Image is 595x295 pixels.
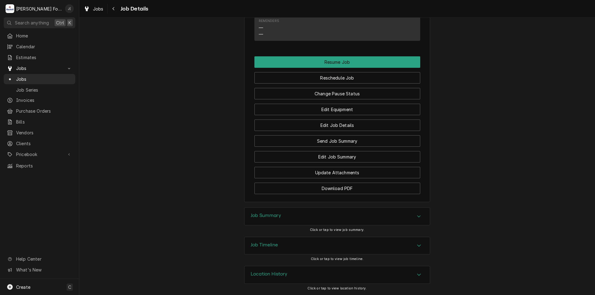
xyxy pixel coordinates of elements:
div: Job Summary [244,207,430,225]
h3: Location History [251,271,288,277]
div: Button Group Row [254,147,420,163]
a: Go to Help Center [4,254,75,264]
div: Jeff Debigare (109)'s Avatar [65,4,74,13]
a: Jobs [4,74,75,84]
span: Help Center [16,256,72,262]
button: Edit Equipment [254,104,420,115]
h3: Job Summary [251,213,281,219]
a: Go to Jobs [4,63,75,73]
span: Jobs [93,6,104,12]
button: Reschedule Job [254,72,420,84]
a: Invoices [4,95,75,105]
div: Accordion Header [245,237,430,254]
span: Purchase Orders [16,108,72,114]
span: What's New [16,267,72,273]
button: Navigate back [109,4,119,14]
div: Job Timeline [244,237,430,255]
a: Estimates [4,52,75,63]
a: Go to Pricebook [4,149,75,159]
button: Accordion Details Expand Trigger [245,208,430,225]
a: Vendors [4,128,75,138]
div: Button Group Row [254,131,420,147]
div: Button Group Row [254,178,420,194]
span: Click or tap to view job summary. [310,228,364,232]
button: Search anythingCtrlK [4,17,75,28]
button: Change Pause Status [254,88,420,99]
button: Resume Job [254,56,420,68]
span: Search anything [15,20,49,26]
div: Button Group Row [254,84,420,99]
div: M [6,4,14,13]
span: Create [16,284,30,290]
span: Click or tap to view job timeline. [311,257,364,261]
div: Marshall Food Equipment Service's Avatar [6,4,14,13]
span: Click or tap to view location history. [307,286,367,290]
span: Estimates [16,54,72,61]
div: Button Group Row [254,163,420,178]
span: Pricebook [16,151,63,158]
a: Calendar [4,41,75,52]
span: K [68,20,71,26]
div: Button Group Row [254,115,420,131]
a: Home [4,31,75,41]
button: Update Attachments [254,167,420,178]
div: [PERSON_NAME] Food Equipment Service [16,6,62,12]
a: Jobs [81,4,106,14]
span: Job Details [119,5,148,13]
span: Home [16,33,72,39]
span: Ctrl [56,20,64,26]
a: Job Series [4,85,75,95]
div: Reminders [259,19,279,24]
span: Jobs [16,65,63,72]
div: Button Group Row [254,99,420,115]
div: Accordion Header [245,266,430,284]
span: Job Series [16,87,72,93]
button: Send Job Summary [254,135,420,147]
button: Accordion Details Expand Trigger [245,266,430,284]
a: Clients [4,138,75,149]
h3: Job Timeline [251,242,278,248]
button: Edit Job Details [254,119,420,131]
div: J( [65,4,74,13]
div: — [259,31,263,37]
a: Bills [4,117,75,127]
div: Button Group Row [254,56,420,68]
span: Calendar [16,43,72,50]
span: Vendors [16,129,72,136]
div: Location History [244,266,430,284]
button: Download PDF [254,183,420,194]
span: Clients [16,140,72,147]
span: Bills [16,119,72,125]
div: Button Group Row [254,68,420,84]
a: Reports [4,161,75,171]
div: Button Group [254,56,420,194]
button: Accordion Details Expand Trigger [245,237,430,254]
div: — [259,24,263,31]
button: Edit Job Summary [254,151,420,163]
a: Purchase Orders [4,106,75,116]
div: Reminders [259,19,279,37]
div: Accordion Header [245,208,430,225]
span: Reports [16,163,72,169]
span: Invoices [16,97,72,103]
span: C [68,284,71,290]
a: Go to What's New [4,265,75,275]
span: Jobs [16,76,72,82]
